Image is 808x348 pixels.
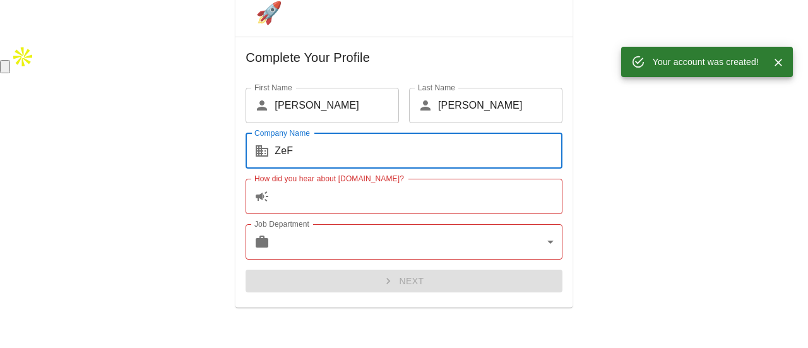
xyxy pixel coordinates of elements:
label: How did you hear about [DOMAIN_NAME]? [254,173,404,184]
label: Job Department [254,219,309,229]
iframe: Drift Widget Chat Controller [745,258,793,306]
label: Last Name [418,82,455,93]
label: First Name [254,82,292,93]
img: Apollo [10,44,35,69]
label: Company Name [254,128,310,138]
